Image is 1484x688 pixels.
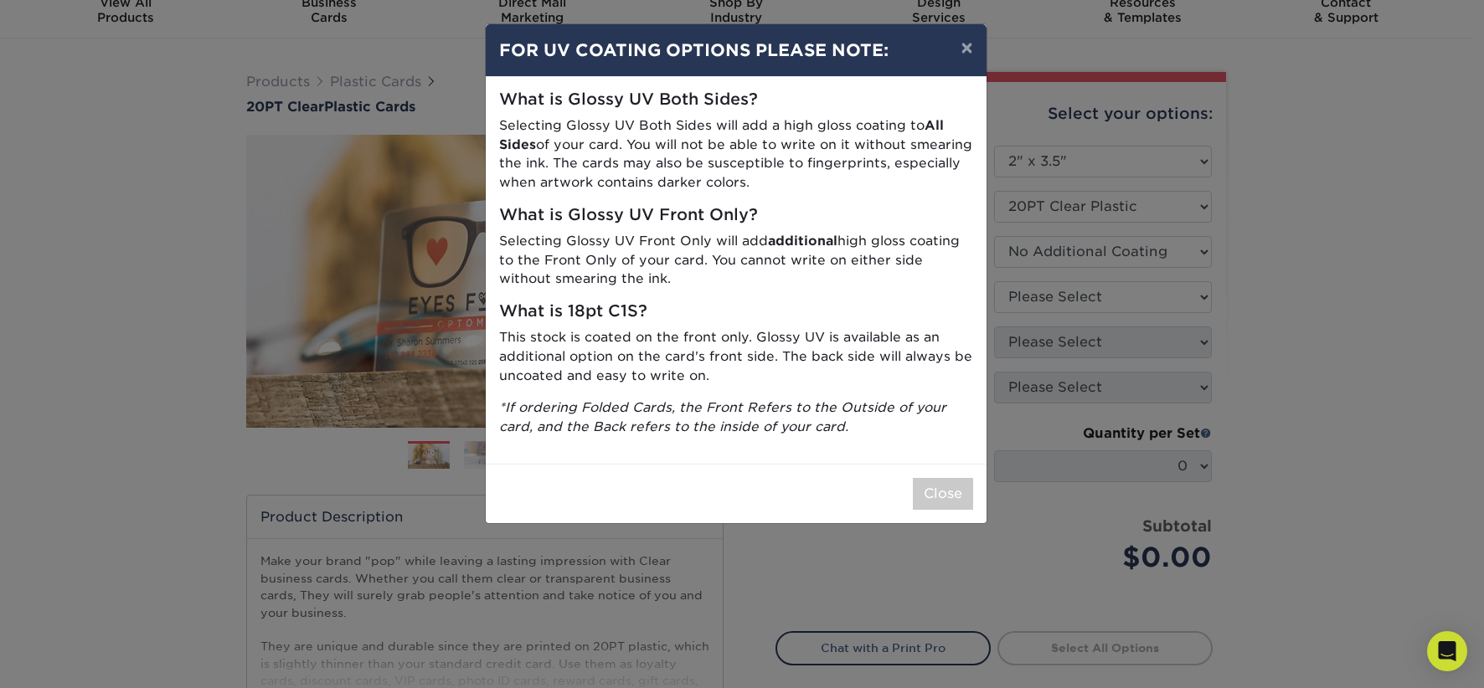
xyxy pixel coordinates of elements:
p: Selecting Glossy UV Both Sides will add a high gloss coating to of your card. You will not be abl... [499,116,973,193]
p: This stock is coated on the front only. Glossy UV is available as an additional option on the car... [499,328,973,385]
div: Open Intercom Messenger [1427,631,1467,671]
i: *If ordering Folded Cards, the Front Refers to the Outside of your card, and the Back refers to t... [499,399,946,434]
button: Close [913,478,973,510]
h5: What is Glossy UV Both Sides? [499,90,973,110]
strong: All Sides [499,117,944,152]
p: Selecting Glossy UV Front Only will add high gloss coating to the Front Only of your card. You ca... [499,232,973,289]
h5: What is Glossy UV Front Only? [499,206,973,225]
strong: additional [768,233,837,249]
h5: What is 18pt C1S? [499,302,973,321]
h4: FOR UV COATING OPTIONS PLEASE NOTE: [499,38,973,63]
button: × [947,24,986,71]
